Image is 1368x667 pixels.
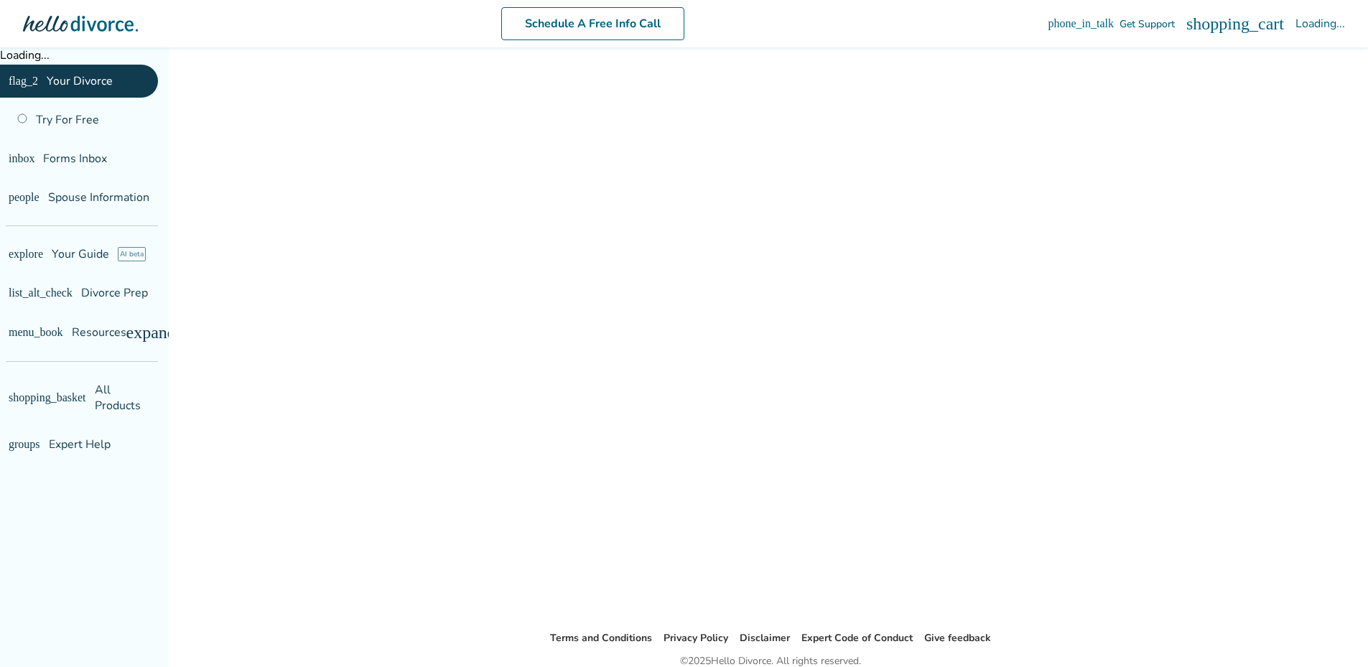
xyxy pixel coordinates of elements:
span: people [9,192,39,203]
a: Privacy Policy [664,631,728,645]
span: menu_book [9,327,63,338]
span: phone_in_talk [1048,18,1114,29]
span: explore [9,248,43,260]
span: shopping_cart [1186,15,1284,32]
span: inbox [9,153,34,164]
span: AI beta [118,247,146,261]
a: phone_in_talkGet Support [1048,17,1175,31]
span: flag_2 [9,75,38,87]
span: list_alt_check [9,287,73,299]
a: Terms and Conditions [550,631,652,645]
a: Schedule A Free Info Call [501,7,684,40]
span: groups [9,439,40,450]
li: Give feedback [924,630,991,647]
span: Get Support [1120,17,1175,31]
span: Resources [9,325,126,340]
a: Expert Code of Conduct [801,631,913,645]
span: Forms Inbox [43,151,107,167]
li: Disclaimer [740,630,790,647]
span: shopping_basket [9,392,86,404]
span: expand_more [126,324,220,341]
div: Loading... [1295,16,1345,32]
